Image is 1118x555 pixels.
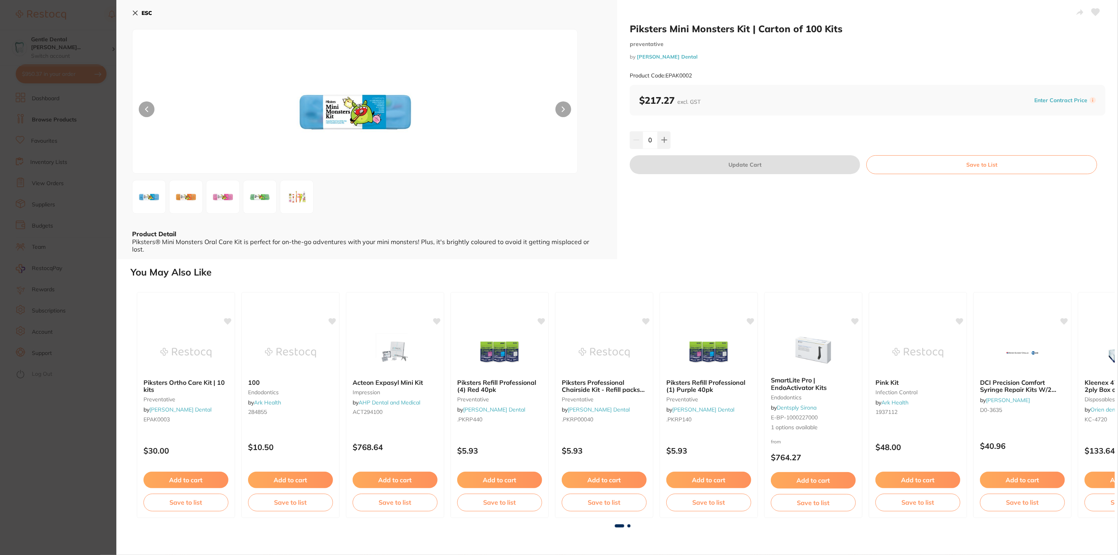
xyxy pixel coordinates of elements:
[875,409,960,415] small: 1937112
[265,333,316,373] img: 100
[771,453,856,462] p: $764.27
[254,399,281,406] a: Ark Health
[370,333,421,373] img: Acteon Expasyl Mini Kit
[143,379,228,393] b: Piksters Ortho Care Kit | 10 kits
[1090,97,1096,103] label: i
[980,472,1065,488] button: Add to cart
[881,399,908,406] a: Ark Health
[771,394,856,401] small: endodontics
[221,49,488,173] img: cGc
[562,396,647,402] small: preventative
[666,396,751,402] small: preventative
[875,379,960,386] b: Pink Kit
[777,404,816,411] a: Dentsply Sirona
[135,183,163,211] img: cGc
[568,406,630,413] a: [PERSON_NAME] Dental
[457,379,542,393] b: Piksters Refill Professional (4) Red 40pk
[143,406,211,413] span: by
[172,183,200,211] img: cGc
[875,389,960,395] small: infection control
[160,333,211,373] img: Piksters Ortho Care Kit | 10 kits
[866,155,1097,174] button: Save to List
[131,267,1115,278] h2: You May Also Like
[980,441,1065,450] p: $40.96
[677,98,701,105] span: excl. GST
[143,396,228,402] small: preventative
[630,41,1105,48] small: preventative
[666,416,751,423] small: .PKRP140
[353,472,438,488] button: Add to cart
[248,443,333,452] p: $10.50
[980,397,1030,404] span: by
[149,406,211,413] a: [PERSON_NAME] Dental
[143,446,228,455] p: $30.00
[359,399,420,406] a: AHP Dental and Medical
[980,407,1065,413] small: D0-3635
[353,443,438,452] p: $768.64
[771,414,856,421] small: E-BP-1000227000
[666,494,751,511] button: Save to list
[562,472,647,488] button: Add to cart
[248,389,333,395] small: endodontics
[248,409,333,415] small: 284855
[771,377,856,391] b: SmartLite Pro | EndoActivator Kits
[248,379,333,386] b: 100
[457,446,542,455] p: $5.93
[788,331,839,370] img: SmartLite Pro | EndoActivator Kits
[132,6,152,20] button: ESC
[457,416,542,423] small: .PKRP440
[771,439,781,445] span: from
[143,494,228,511] button: Save to list
[666,446,751,455] p: $5.93
[248,472,333,488] button: Add to cart
[771,424,856,432] span: 1 options available
[353,409,438,415] small: ACT294100
[630,54,1105,60] small: by
[283,183,311,211] img: YWhwLTMtanBn
[980,379,1065,393] b: DCI Precision Comfort Syringe Repair Kits W/2 buttons
[683,333,734,373] img: Piksters Refill Professional (1) Purple 40pk
[980,494,1065,511] button: Save to list
[209,183,237,211] img: cGc
[771,404,816,411] span: by
[353,389,438,395] small: impression
[463,406,525,413] a: [PERSON_NAME] Dental
[132,238,601,253] div: Piksters® Mini Monsters Oral Care Kit is perfect for on-the-go adventures with your mini monsters...
[353,494,438,511] button: Save to list
[771,472,856,489] button: Add to cart
[579,333,630,373] img: Piksters Professional Chairside Kit - Refill packs Size 000-Navy
[562,406,630,413] span: by
[666,379,751,393] b: Piksters Refill Professional (1) Purple 40pk
[132,230,176,238] b: Product Detail
[666,472,751,488] button: Add to cart
[457,472,542,488] button: Add to cart
[875,443,960,452] p: $48.00
[142,9,152,17] b: ESC
[474,333,525,373] img: Piksters Refill Professional (4) Red 40pk
[892,333,943,373] img: Pink Kit
[353,379,438,386] b: Acteon Expasyl Mini Kit
[562,494,647,511] button: Save to list
[457,396,542,402] small: preventative
[143,416,228,423] small: EPAK0003
[666,406,734,413] span: by
[875,399,908,406] span: by
[637,53,697,60] a: [PERSON_NAME] Dental
[630,155,860,174] button: Update Cart
[248,494,333,511] button: Save to list
[997,333,1048,373] img: DCI Precision Comfort Syringe Repair Kits W/2 buttons
[562,416,647,423] small: .PKRP00040
[562,446,647,455] p: $5.93
[457,406,525,413] span: by
[771,494,856,511] button: Save to list
[143,472,228,488] button: Add to cart
[353,399,420,406] span: by
[875,472,960,488] button: Add to cart
[246,183,274,211] img: cGc
[639,94,701,106] b: $217.27
[248,399,281,406] span: by
[457,494,542,511] button: Save to list
[630,72,692,79] small: Product Code: EPAK0002
[1032,97,1090,104] button: Enter Contract Price
[630,23,1105,35] h2: Piksters Mini Monsters Kit | Carton of 100 Kits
